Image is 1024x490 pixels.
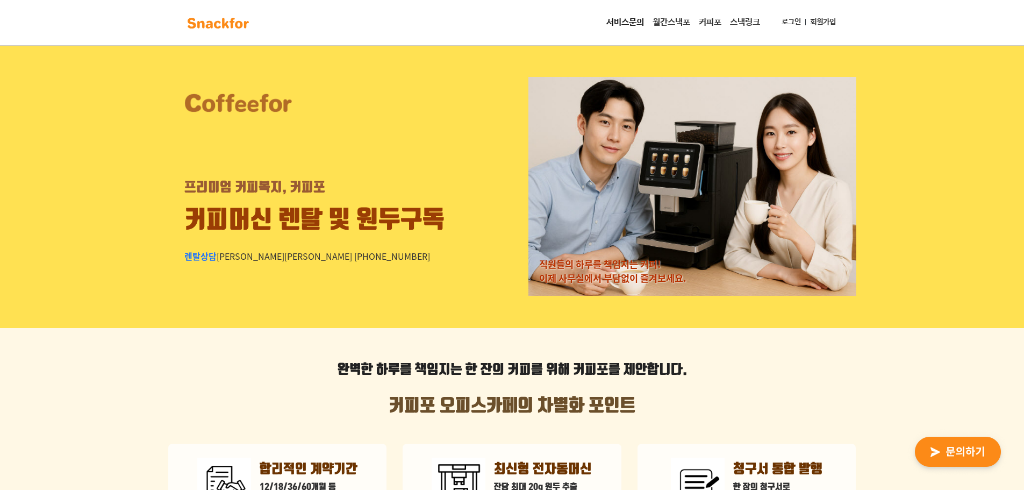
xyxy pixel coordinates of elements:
[806,12,840,32] a: 회원가입
[494,460,592,479] p: 최신형 전자동머신
[184,250,430,262] div: [PERSON_NAME][PERSON_NAME] [PHONE_NUMBER]
[602,12,648,33] a: 서비스문의
[184,203,445,239] div: 커피머신 렌탈 및 원두구독
[168,360,856,380] p: 를 위해 커피포를 제안합니다.
[168,396,856,416] h2: 커피포 오피스카페의 차별화 포인트
[694,12,726,33] a: 커피포
[184,15,252,32] img: background-main-color.svg
[648,12,694,33] a: 월간스낵포
[528,77,856,296] img: 렌탈 모델 사진
[726,12,764,33] a: 스낵링크
[338,362,531,378] strong: 완벽한 하루를 책임지는 한 잔의 커피
[184,93,292,113] img: 커피포 로고
[777,12,805,32] a: 로그인
[539,257,686,286] div: 직원들의 하루를 책임지는 커피! 이제 사무실에서 부담없이 즐겨보세요.
[733,460,822,479] p: 청구서 통합 발행
[184,178,325,197] div: 프리미엄 커피복지, 커피포
[260,460,357,479] p: 합리적인 계약기간
[184,250,217,262] span: 렌탈상담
